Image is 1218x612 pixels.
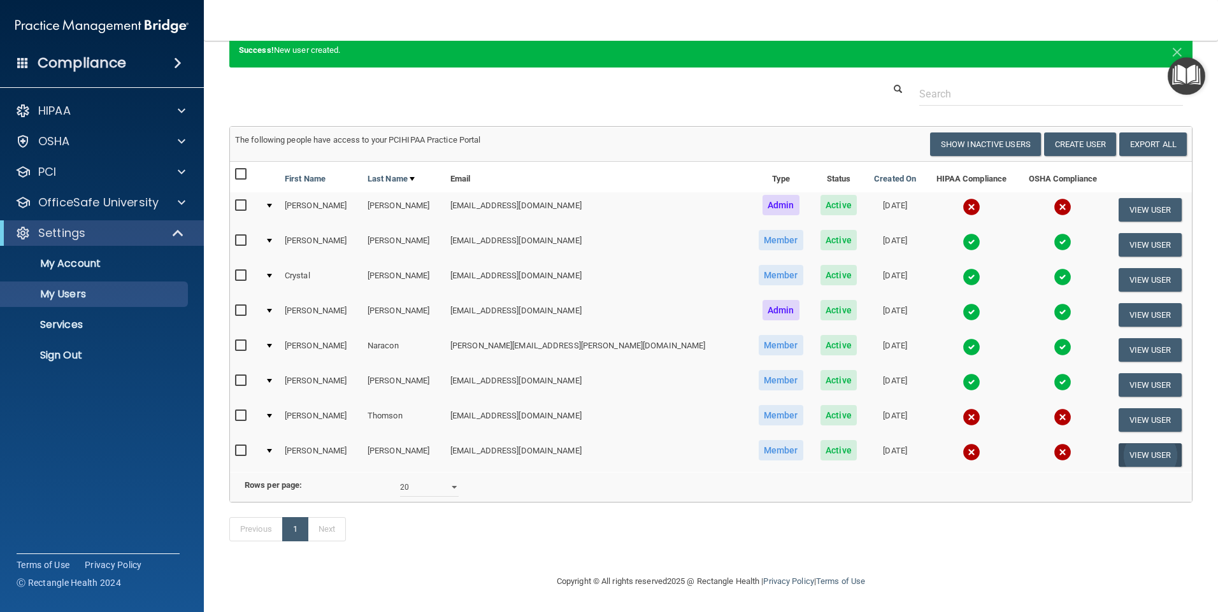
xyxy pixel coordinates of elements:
[1054,268,1071,286] img: tick.e7d51cea.svg
[963,268,980,286] img: tick.e7d51cea.svg
[445,438,750,472] td: [EMAIL_ADDRESS][DOMAIN_NAME]
[445,332,750,367] td: [PERSON_NAME][EMAIL_ADDRESS][PERSON_NAME][DOMAIN_NAME]
[38,225,85,241] p: Settings
[362,227,445,262] td: [PERSON_NAME]
[865,367,925,402] td: [DATE]
[820,370,857,390] span: Active
[820,440,857,460] span: Active
[963,373,980,391] img: tick.e7d51cea.svg
[445,227,750,262] td: [EMAIL_ADDRESS][DOMAIN_NAME]
[820,230,857,250] span: Active
[280,192,362,227] td: [PERSON_NAME]
[1119,233,1182,257] button: View User
[280,332,362,367] td: [PERSON_NAME]
[750,162,812,192] th: Type
[280,227,362,262] td: [PERSON_NAME]
[820,300,857,320] span: Active
[963,198,980,216] img: cross.ca9f0e7f.svg
[38,54,126,72] h4: Compliance
[820,195,857,215] span: Active
[229,517,283,541] a: Previous
[362,332,445,367] td: Naracon
[445,162,750,192] th: Email
[1017,162,1108,192] th: OSHA Compliance
[759,335,803,355] span: Member
[445,192,750,227] td: [EMAIL_ADDRESS][DOMAIN_NAME]
[362,297,445,332] td: [PERSON_NAME]
[1054,408,1071,426] img: cross.ca9f0e7f.svg
[1054,233,1071,251] img: tick.e7d51cea.svg
[1054,338,1071,356] img: tick.e7d51cea.svg
[1119,268,1182,292] button: View User
[1119,373,1182,397] button: View User
[1044,132,1116,156] button: Create User
[445,262,750,297] td: [EMAIL_ADDRESS][DOMAIN_NAME]
[478,561,943,602] div: Copyright © All rights reserved 2025 @ Rectangle Health | |
[280,438,362,472] td: [PERSON_NAME]
[245,480,302,490] b: Rows per page:
[763,195,799,215] span: Admin
[362,367,445,402] td: [PERSON_NAME]
[925,162,1017,192] th: HIPAA Compliance
[280,297,362,332] td: [PERSON_NAME]
[1119,132,1187,156] a: Export All
[15,225,185,241] a: Settings
[1054,198,1071,216] img: cross.ca9f0e7f.svg
[8,288,182,301] p: My Users
[280,262,362,297] td: Crystal
[820,265,857,285] span: Active
[820,405,857,425] span: Active
[17,559,69,571] a: Terms of Use
[865,402,925,438] td: [DATE]
[15,13,189,39] img: PMB logo
[865,438,925,472] td: [DATE]
[820,335,857,355] span: Active
[963,233,980,251] img: tick.e7d51cea.svg
[816,576,865,586] a: Terms of Use
[1119,338,1182,362] button: View User
[865,227,925,262] td: [DATE]
[38,195,159,210] p: OfficeSafe University
[1119,408,1182,432] button: View User
[759,370,803,390] span: Member
[285,171,326,187] a: First Name
[919,82,1183,106] input: Search
[235,135,481,145] span: The following people have access to your PCIHIPAA Practice Portal
[963,303,980,321] img: tick.e7d51cea.svg
[15,195,185,210] a: OfficeSafe University
[38,164,56,180] p: PCI
[282,517,308,541] a: 1
[362,438,445,472] td: [PERSON_NAME]
[229,33,1193,68] div: New user created.
[812,162,865,192] th: Status
[1171,43,1183,58] button: Close
[1171,38,1183,63] span: ×
[1054,443,1071,461] img: cross.ca9f0e7f.svg
[8,318,182,331] p: Services
[1119,198,1182,222] button: View User
[759,265,803,285] span: Member
[445,297,750,332] td: [EMAIL_ADDRESS][DOMAIN_NAME]
[1119,303,1182,327] button: View User
[763,576,813,586] a: Privacy Policy
[865,262,925,297] td: [DATE]
[8,257,182,270] p: My Account
[85,559,142,571] a: Privacy Policy
[15,134,185,149] a: OSHA
[239,45,274,55] strong: Success!
[1054,373,1071,391] img: tick.e7d51cea.svg
[1119,443,1182,467] button: View User
[930,132,1041,156] button: Show Inactive Users
[15,103,185,118] a: HIPAA
[362,262,445,297] td: [PERSON_NAME]
[998,522,1203,573] iframe: Drift Widget Chat Controller
[445,402,750,438] td: [EMAIL_ADDRESS][DOMAIN_NAME]
[759,440,803,460] span: Member
[759,230,803,250] span: Member
[763,300,799,320] span: Admin
[963,408,980,426] img: cross.ca9f0e7f.svg
[362,192,445,227] td: [PERSON_NAME]
[280,367,362,402] td: [PERSON_NAME]
[280,402,362,438] td: [PERSON_NAME]
[15,164,185,180] a: PCI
